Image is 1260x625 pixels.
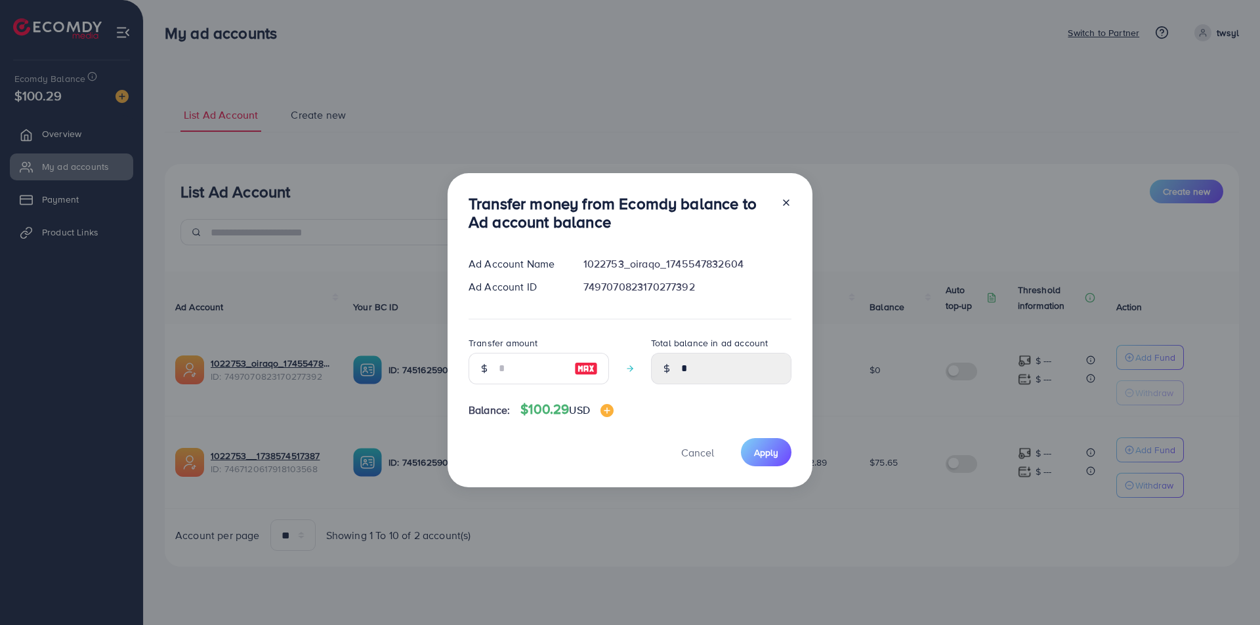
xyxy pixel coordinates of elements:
[1204,566,1250,615] iframe: Chat
[573,279,802,294] div: 7497070823170277392
[681,445,714,460] span: Cancel
[520,401,614,418] h4: $100.29
[573,256,802,272] div: 1022753_oiraqo_1745547832604
[458,279,573,294] div: Ad Account ID
[569,403,589,417] span: USD
[458,256,573,272] div: Ad Account Name
[469,194,770,232] h3: Transfer money from Ecomdy balance to Ad account balance
[574,361,598,376] img: image
[665,438,730,466] button: Cancel
[469,403,510,418] span: Balance:
[754,446,778,459] span: Apply
[469,336,537,350] label: Transfer amount
[741,438,791,466] button: Apply
[651,336,768,350] label: Total balance in ad account
[600,404,614,417] img: image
